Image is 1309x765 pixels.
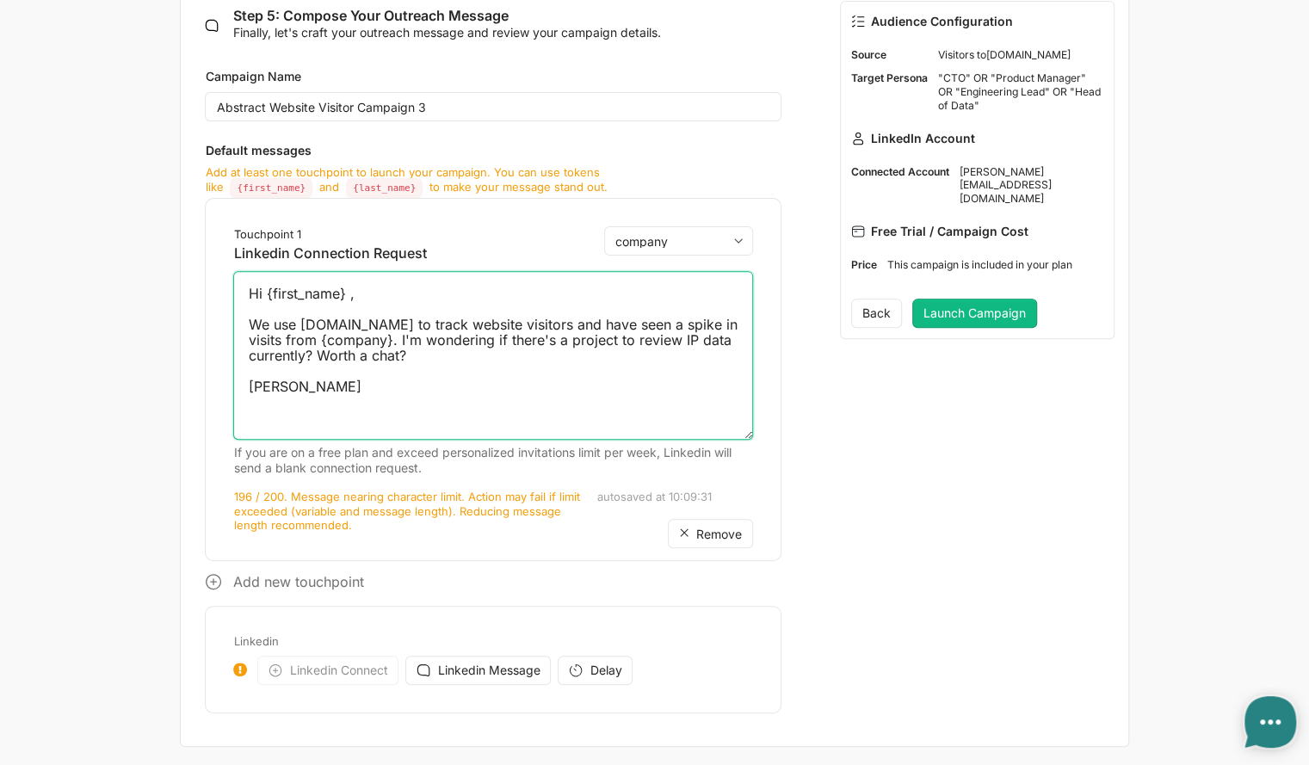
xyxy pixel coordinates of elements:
[437,663,540,677] span: Linkedin Message
[871,131,975,146] span: LinkedIn Account
[590,663,621,677] span: Delay
[205,165,781,194] p: Add at least one touchpoint to launch your campaign. You can use tokens like and to make your mes...
[232,25,781,40] p: Finally, let's craft your outreach message and review your campaign details.
[233,490,579,532] span: 196 / 200. Message nearing character limit. Action may fail if limit exceeded (variable and messa...
[912,299,1037,328] button: Launch Campaign
[938,48,1103,62] dd: Visitors to [DOMAIN_NAME]
[346,178,423,198] code: {last_name}
[232,8,781,25] h2: Step 5: Compose Your Outreach Message
[938,71,1103,112] dd: "CTO" OR "Product Manager" OR "Engineering Lead" OR "Head of Data"
[233,226,483,242] p: Touchpoint 1
[233,245,483,261] p: Linkedin Connection Request
[851,299,902,328] button: Back
[558,656,633,685] button: Delay
[205,573,781,591] p: Add new touchpoint
[851,258,877,272] dt: Price
[205,135,781,162] p: Default messages
[851,165,949,206] dt: Connected Account
[960,165,1103,206] dd: [PERSON_NAME][EMAIL_ADDRESS][DOMAIN_NAME]
[668,519,753,548] button: Remove
[233,445,752,476] div: If you are on a free plan and exceed personalized invitations limit per week, Linkedin will send ...
[887,258,1072,271] span: This campaign is included in your plan
[205,61,781,92] label: Campaign Name
[405,656,551,685] button: Linkedin Message
[851,71,928,112] dt: Target Persona
[696,527,742,541] span: Remove
[871,14,1013,29] span: Audience Configuration
[604,226,753,256] select: Touchpoint 1Linkedin Connection Request
[230,178,312,198] code: {first_name}
[871,224,1028,239] span: Free Trial / Campaign Cost
[233,634,752,649] p: Linkedin
[851,48,928,62] dt: Source
[205,92,781,121] input: e.g., Q1 Product Manager Outreach
[597,490,712,503] span: autosaved at 10:09:31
